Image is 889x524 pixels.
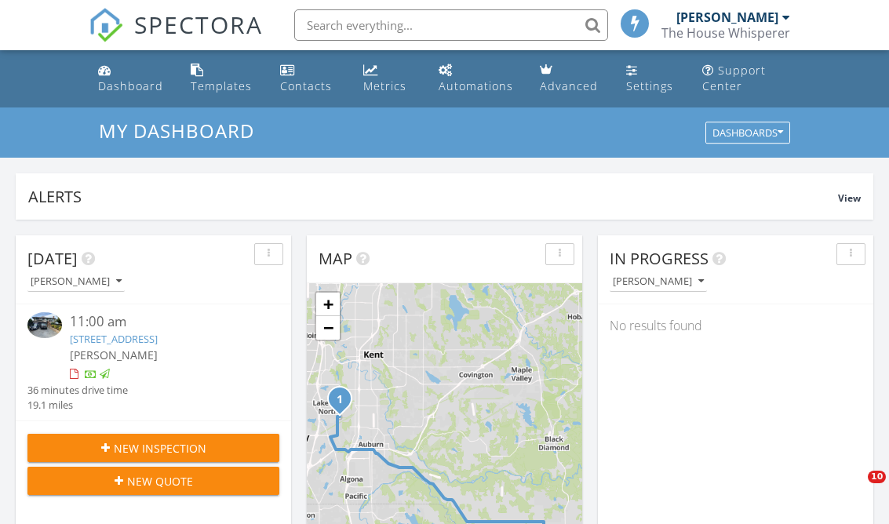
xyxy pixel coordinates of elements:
a: Zoom in [316,293,340,316]
a: Zoom out [316,316,340,340]
span: In Progress [610,248,709,269]
div: Support Center [702,63,766,93]
span: SPECTORA [134,8,263,41]
div: 19.1 miles [27,398,128,413]
div: Automations [439,78,513,93]
div: No results found [598,304,873,347]
div: Alerts [28,186,838,207]
a: Settings [620,56,683,101]
span: New Inspection [114,440,206,457]
img: 9573399%2Fcover_photos%2FG3wvDkhVl2d0F8FQDrl0%2Fsmall.jpg [27,312,62,338]
a: [STREET_ADDRESS] [70,332,158,346]
a: Contacts [274,56,344,101]
div: Advanced [540,78,598,93]
div: Settings [626,78,673,93]
div: [PERSON_NAME] [613,276,704,287]
a: 11:00 am [STREET_ADDRESS] [PERSON_NAME] 36 minutes drive time 19.1 miles [27,312,279,413]
span: 10 [868,471,886,483]
iframe: Intercom live chat [836,471,873,508]
i: 1 [337,395,343,406]
span: Map [319,248,352,269]
div: Templates [191,78,252,93]
button: [PERSON_NAME] [27,271,125,293]
div: The House Whisperer [661,25,790,41]
a: SPECTORA [89,21,263,54]
span: View [838,191,861,205]
button: [PERSON_NAME] [610,271,707,293]
button: Dashboards [705,122,790,144]
a: Advanced [534,56,607,101]
div: Dashboards [712,128,783,139]
img: The Best Home Inspection Software - Spectora [89,8,123,42]
div: [PERSON_NAME] [31,276,122,287]
span: [PERSON_NAME] [70,348,158,362]
div: Contacts [280,78,332,93]
span: New Quote [127,473,193,489]
div: Dashboard [98,78,163,93]
a: Automations (Basic) [432,56,521,101]
button: New Inspection [27,434,279,462]
a: Dashboard [92,56,172,101]
div: 30215 54th Ave S, Auburn, WA 98001 [340,398,349,408]
button: New Quote [27,467,279,495]
a: Templates [184,56,261,101]
a: Support Center [696,56,797,101]
a: Metrics [357,56,420,101]
div: [PERSON_NAME] [676,9,778,25]
span: My Dashboard [99,118,254,144]
div: 36 minutes drive time [27,383,128,398]
input: Search everything... [294,9,608,41]
div: Metrics [363,78,406,93]
span: [DATE] [27,248,78,269]
div: 11:00 am [70,312,259,332]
